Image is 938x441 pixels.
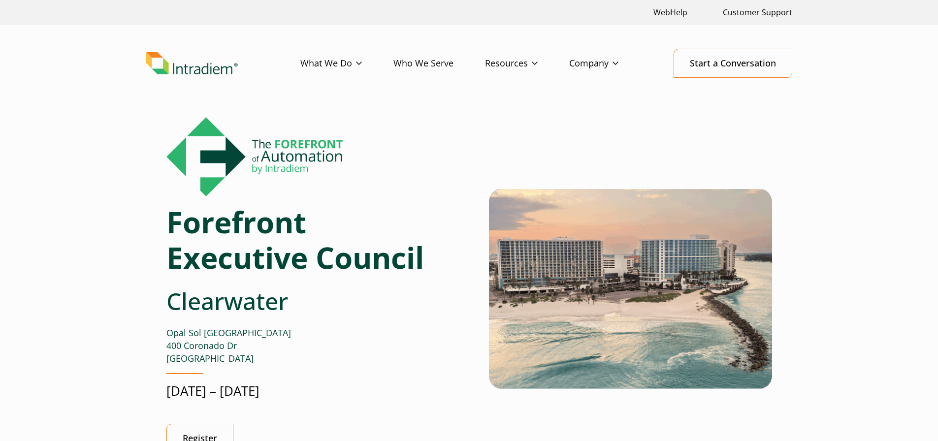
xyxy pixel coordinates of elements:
[569,49,650,78] a: Company
[649,2,691,23] a: Link opens in a new window
[166,382,457,400] p: [DATE] – [DATE]
[166,237,424,278] strong: Executive Council
[719,2,796,23] a: Customer Support
[300,49,393,78] a: What We Do
[674,49,792,78] a: Start a Conversation
[166,327,457,365] p: Opal Sol [GEOGRAPHIC_DATA] 400 Coronado Dr [GEOGRAPHIC_DATA]
[485,49,569,78] a: Resources
[166,202,306,242] strong: Forefront
[146,52,300,75] a: Link to homepage of Intradiem
[146,52,238,75] img: Intradiem
[166,287,457,315] h2: Clearwater
[166,117,343,196] img: The Forefront of Automation by Intradiem logo
[393,49,485,78] a: Who We Serve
